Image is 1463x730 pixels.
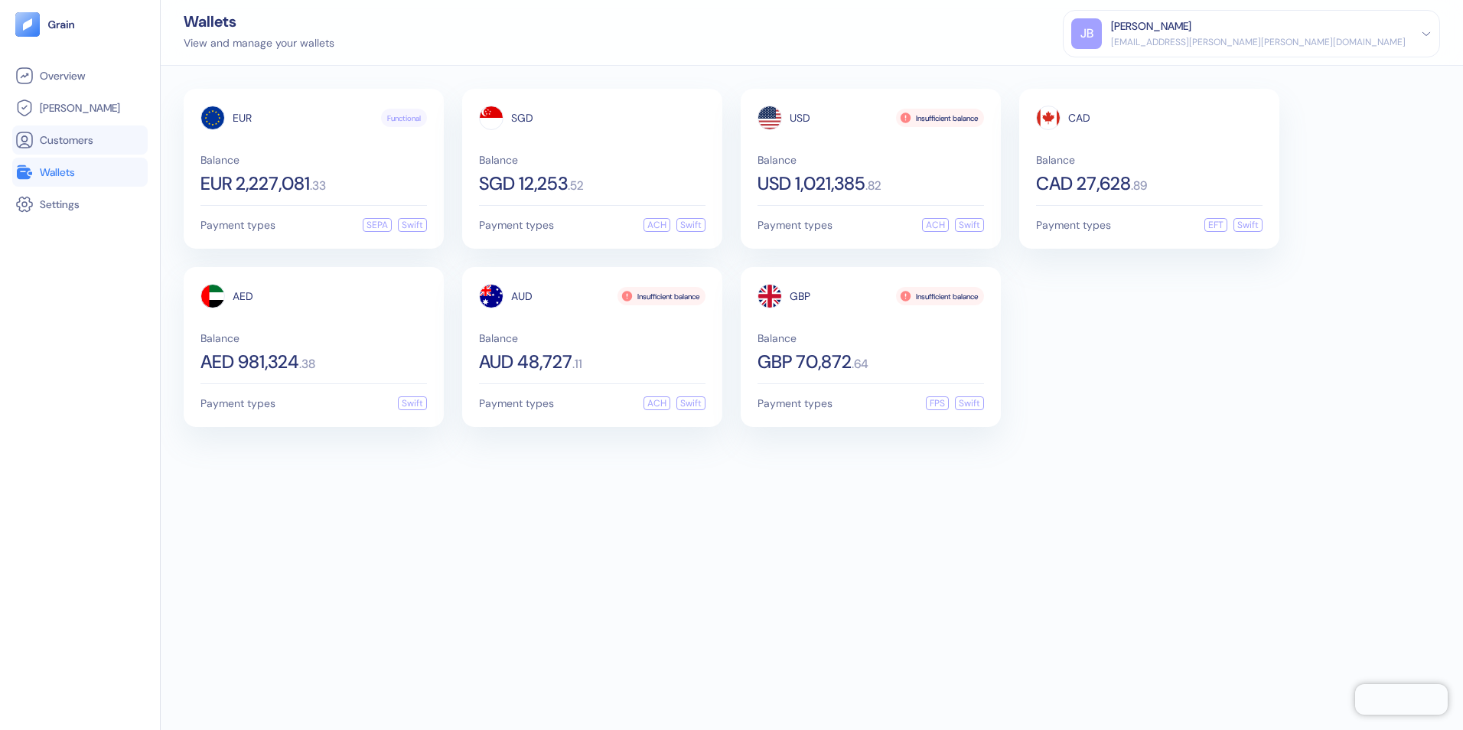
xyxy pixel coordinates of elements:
div: Swift [676,396,705,410]
div: ACH [922,218,949,232]
div: Insufficient balance [896,287,984,305]
span: GBP [790,291,810,301]
div: FPS [926,396,949,410]
div: Insufficient balance [896,109,984,127]
iframe: Chatra live chat [1355,684,1448,715]
span: Balance [479,155,705,165]
span: Settings [40,197,80,212]
span: . 11 [572,358,582,370]
span: Payment types [200,220,275,230]
div: Swift [955,396,984,410]
div: Swift [398,218,427,232]
span: [PERSON_NAME] [40,100,120,116]
span: AED 981,324 [200,353,299,371]
div: JB [1071,18,1102,49]
span: Payment types [758,220,833,230]
span: . 82 [865,180,881,192]
a: Wallets [15,163,145,181]
span: Wallets [40,165,75,180]
span: GBP 70,872 [758,353,852,371]
span: Balance [200,155,427,165]
span: Balance [200,333,427,344]
span: . 89 [1131,180,1147,192]
span: AED [233,291,253,301]
span: Payment types [200,398,275,409]
span: . 64 [852,358,868,370]
a: Overview [15,67,145,85]
span: AUD 48,727 [479,353,572,371]
div: View and manage your wallets [184,35,334,51]
span: CAD 27,628 [1036,174,1131,193]
span: USD 1,021,385 [758,174,865,193]
div: Swift [676,218,705,232]
span: Payment types [479,398,554,409]
span: CAD [1068,112,1090,123]
div: EFT [1204,218,1227,232]
span: . 52 [568,180,584,192]
span: . 33 [310,180,326,192]
div: [EMAIL_ADDRESS][PERSON_NAME][PERSON_NAME][DOMAIN_NAME] [1111,35,1406,49]
span: SGD 12,253 [479,174,568,193]
div: Swift [398,396,427,410]
span: Functional [387,112,421,124]
span: Payment types [1036,220,1111,230]
span: Overview [40,68,85,83]
span: Customers [40,132,93,148]
span: Balance [758,333,984,344]
div: [PERSON_NAME] [1111,18,1191,34]
span: EUR [233,112,252,123]
span: Balance [1036,155,1263,165]
a: Settings [15,195,145,213]
span: AUD [511,291,533,301]
span: Payment types [479,220,554,230]
img: logo [47,19,76,30]
div: Insufficient balance [617,287,705,305]
a: [PERSON_NAME] [15,99,145,117]
img: logo-tablet-V2.svg [15,12,40,37]
a: Customers [15,131,145,149]
span: Balance [758,155,984,165]
div: Wallets [184,14,334,29]
div: Swift [955,218,984,232]
span: EUR 2,227,081 [200,174,310,193]
span: SGD [511,112,533,123]
div: ACH [644,396,670,410]
span: USD [790,112,810,123]
div: ACH [644,218,670,232]
span: Balance [479,333,705,344]
div: Swift [1233,218,1263,232]
div: SEPA [363,218,392,232]
span: . 38 [299,358,315,370]
span: Payment types [758,398,833,409]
